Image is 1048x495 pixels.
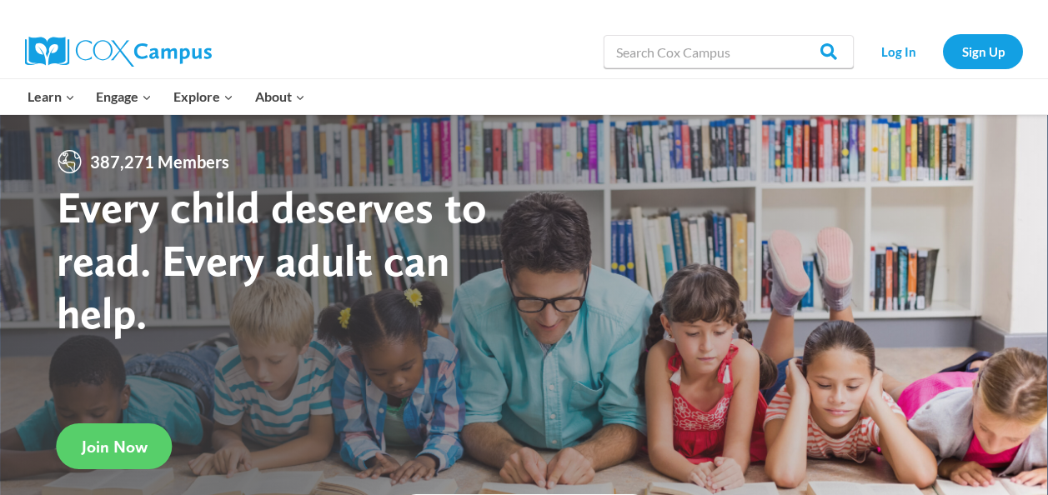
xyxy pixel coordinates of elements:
[17,79,315,114] nav: Primary Navigation
[255,86,305,107] span: About
[28,86,75,107] span: Learn
[943,34,1023,68] a: Sign Up
[862,34,935,68] a: Log In
[82,437,148,457] span: Join Now
[57,423,173,469] a: Join Now
[25,37,212,67] img: Cox Campus
[862,34,1023,68] nav: Secondary Navigation
[57,180,487,339] strong: Every child deserves to read. Every adult can help.
[83,148,236,175] span: 387,271 Members
[604,35,854,68] input: Search Cox Campus
[173,86,233,107] span: Explore
[96,86,152,107] span: Engage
